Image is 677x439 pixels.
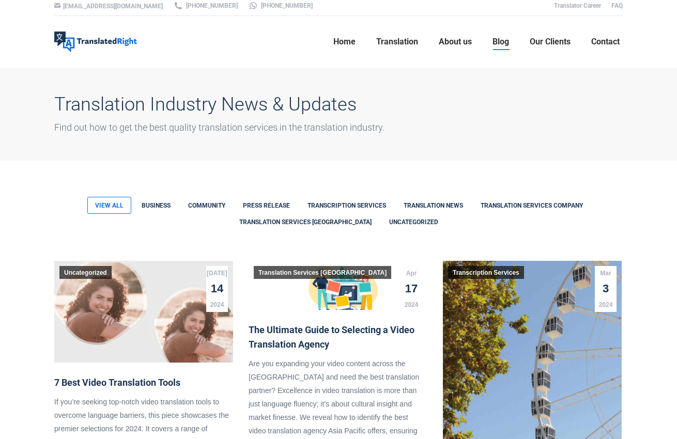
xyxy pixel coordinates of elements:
a: Translator Career [554,2,601,9]
span: Apr [406,267,418,279]
img: Translated Right [54,32,137,52]
span: About us [439,37,472,47]
span: 3 [602,280,610,297]
a: Apr172024 [401,266,422,312]
a: [PHONE_NUMBER] [248,1,313,10]
span: 2024 [598,299,613,311]
span: 14 [210,280,224,297]
a: Translation [373,25,421,58]
a: Apply filter: Uncategorized [382,214,445,230]
a: Blog [489,25,512,58]
a: Apply filter: Community [181,197,233,213]
span: Blog [493,37,509,47]
a: Apply filter: Transcription Services [300,197,393,213]
a: Apply filter: Translation News [396,197,470,213]
a: Transcription Services [448,266,524,279]
span: Mar [599,267,611,279]
span: 17 [404,280,419,297]
a: Home [330,25,359,58]
span: 2024 [404,299,419,311]
a: Apply filter: Business [134,197,178,213]
a: [EMAIL_ADDRESS][DOMAIN_NAME] [63,3,163,10]
a: Contact [588,25,623,58]
a: 7 Best Video Translation Tools [54,377,180,388]
a: Our Clients [527,25,574,58]
a: Apply filter: translation services company [473,197,590,213]
a: [PHONE_NUMBER] [173,1,238,10]
a: The Ultimate Guide to Selecting a Video Translation Agency [249,324,414,350]
a: Uncategorized [59,266,112,279]
span: Contact [591,37,620,47]
span: Translation [376,37,418,47]
a: Apply filter: View all [87,197,131,214]
a: FAQ [611,2,623,9]
span: [DATE] [206,267,228,279]
a: [DATE]142024 [206,266,228,312]
a: Apply filter: Press Release [236,197,297,213]
span: 2024 [210,299,225,311]
span: Translation Industry News & Updates [54,93,357,115]
span: Find out how to get the best quality translation services in the translation industry. [54,122,384,133]
span: Home [333,37,356,47]
a: Translation Services [GEOGRAPHIC_DATA] [254,266,391,279]
a: Mar32024 [595,266,617,312]
a: Apply filter: Translation Services Singapore [232,214,379,230]
span: Our Clients [530,37,571,47]
a: About us [436,25,475,58]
